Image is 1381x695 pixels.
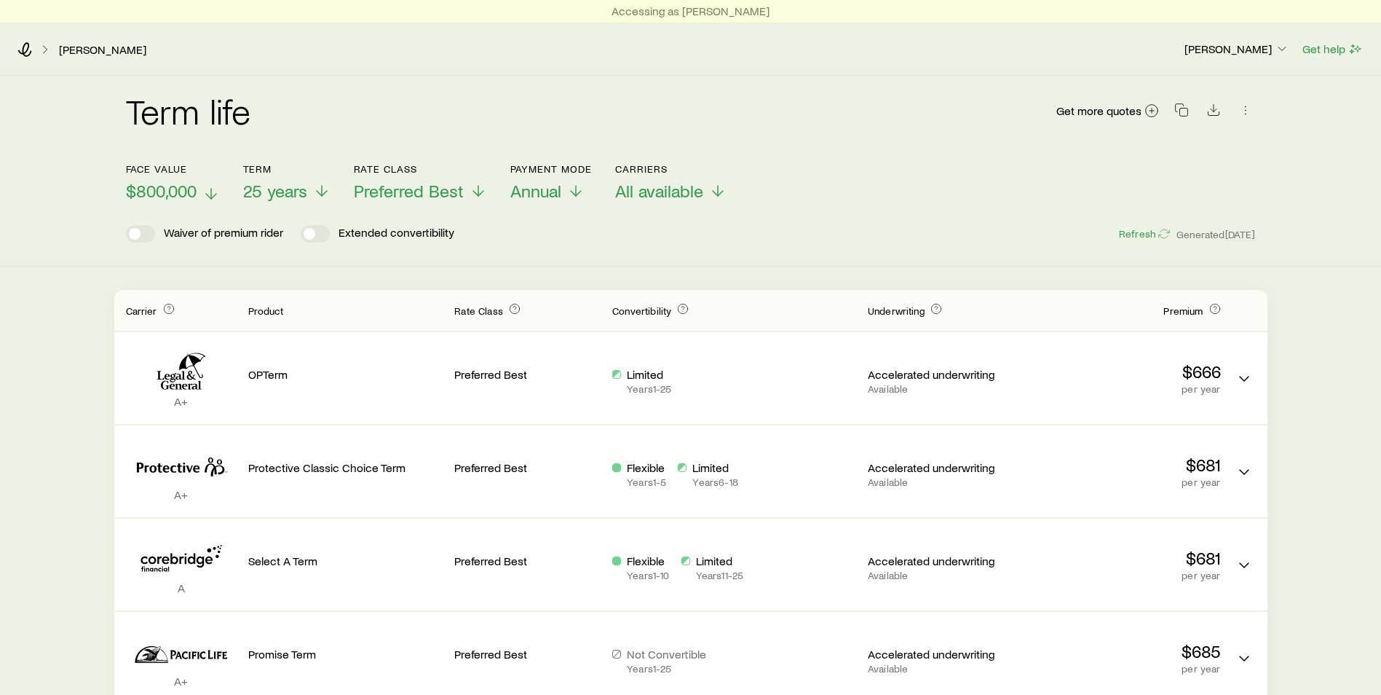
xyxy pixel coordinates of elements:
p: Extended convertibility [339,225,454,243]
p: Carriers [615,163,727,175]
p: A [126,581,237,595]
button: Face value$800,000 [126,163,220,202]
button: Refresh [1118,227,1171,241]
span: $800,000 [126,181,197,201]
span: Product [248,305,284,317]
p: Promise Term [248,647,443,661]
p: Available [868,476,1014,488]
p: $666 [1026,361,1221,382]
p: per year [1026,570,1221,581]
p: Available [868,663,1014,675]
a: Get more quotes [1056,103,1160,119]
p: Limited [692,460,737,475]
p: Preferred Best [454,554,601,568]
p: Accelerated underwriting [868,367,1014,382]
p: Limited [627,367,671,382]
p: Face value [126,163,220,175]
p: Select A Term [248,554,443,568]
p: Waiver of premium rider [164,225,283,243]
span: Preferred Best [354,181,464,201]
p: Rate Class [354,163,487,175]
p: Term [243,163,331,175]
p: A+ [126,487,237,502]
button: [PERSON_NAME] [1184,41,1290,58]
p: Years 1 - 5 [627,476,666,488]
p: Years 11 - 25 [696,570,744,581]
p: per year [1026,663,1221,675]
p: Payment Mode [510,163,593,175]
p: Protective Classic Choice Term [248,460,443,475]
p: Accelerated underwriting [868,460,1014,475]
p: Accelerated underwriting [868,554,1014,568]
p: Flexible [627,460,666,475]
p: Preferred Best [454,367,601,382]
p: Years 1 - 25 [627,663,706,675]
p: Accessing as [PERSON_NAME] [612,4,769,18]
span: Carrier [126,305,157,317]
span: [DATE] [1225,228,1256,241]
span: 25 years [243,181,307,201]
p: A+ [126,394,237,409]
span: Rate Class [454,305,503,317]
p: $685 [1026,641,1221,661]
button: Get help [1302,41,1364,58]
h2: Term life [126,93,251,128]
span: Get more quotes [1056,105,1141,117]
span: Underwriting [868,305,925,317]
a: [PERSON_NAME] [58,43,147,57]
p: Accelerated underwriting [868,647,1014,661]
p: Available [868,570,1014,581]
span: Premium [1163,305,1203,317]
p: Years 1 - 10 [627,570,669,581]
p: Not Convertible [627,647,706,661]
p: [PERSON_NAME] [1184,42,1289,56]
p: Preferred Best [454,460,601,475]
span: All available [615,181,703,201]
p: per year [1026,476,1221,488]
p: $681 [1026,455,1221,475]
p: OPTerm [248,367,443,382]
button: Payment ModeAnnual [510,163,593,202]
a: Download CSV [1203,106,1224,119]
button: CarriersAll available [615,163,727,202]
p: Flexible [627,554,669,568]
p: Years 6 - 18 [692,476,737,488]
span: Annual [510,181,561,201]
p: Years 1 - 25 [627,383,671,395]
p: Preferred Best [454,647,601,661]
p: Limited [696,554,744,568]
p: $681 [1026,548,1221,568]
span: Generated [1176,228,1255,241]
button: Rate ClassPreferred Best [354,163,487,202]
button: Term25 years [243,163,331,202]
p: A+ [126,674,237,688]
p: per year [1026,383,1221,395]
p: Available [868,383,1014,395]
span: Convertibility [612,305,671,317]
